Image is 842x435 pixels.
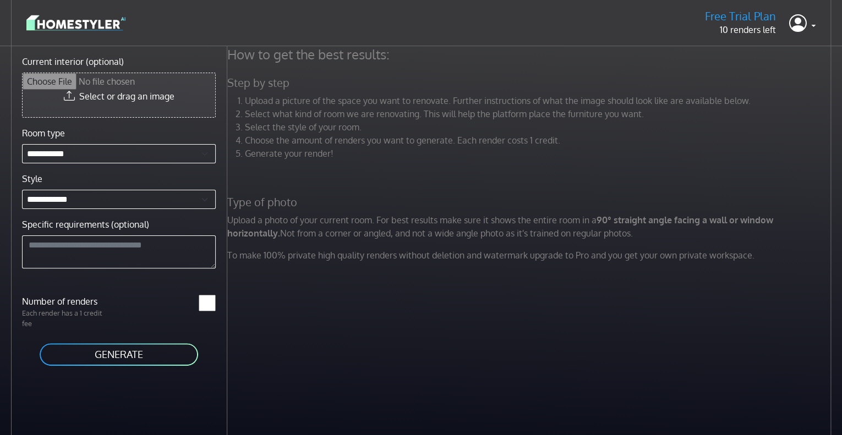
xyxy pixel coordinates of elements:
[221,213,840,240] p: Upload a photo of your current room. For best results make sure it shows the entire room in a Not...
[221,46,840,63] h4: How to get the best results:
[705,23,776,36] p: 10 renders left
[705,9,776,23] h5: Free Trial Plan
[22,218,149,231] label: Specific requirements (optional)
[245,94,834,107] li: Upload a picture of the space you want to renovate. Further instructions of what the image should...
[245,107,834,120] li: Select what kind of room we are renovating. This will help the platform place the furniture you w...
[245,134,834,147] li: Choose the amount of renders you want to generate. Each render costs 1 credit.
[22,55,124,68] label: Current interior (optional)
[15,295,119,308] label: Number of renders
[245,147,834,160] li: Generate your render!
[245,120,834,134] li: Select the style of your room.
[26,13,125,32] img: logo-3de290ba35641baa71223ecac5eacb59cb85b4c7fdf211dc9aaecaaee71ea2f8.svg
[15,308,119,329] p: Each render has a 1 credit fee
[39,342,199,367] button: GENERATE
[221,249,840,262] p: To make 100% private high quality renders without deletion and watermark upgrade to Pro and you g...
[221,76,840,90] h5: Step by step
[22,172,42,185] label: Style
[22,126,65,140] label: Room type
[221,195,840,209] h5: Type of photo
